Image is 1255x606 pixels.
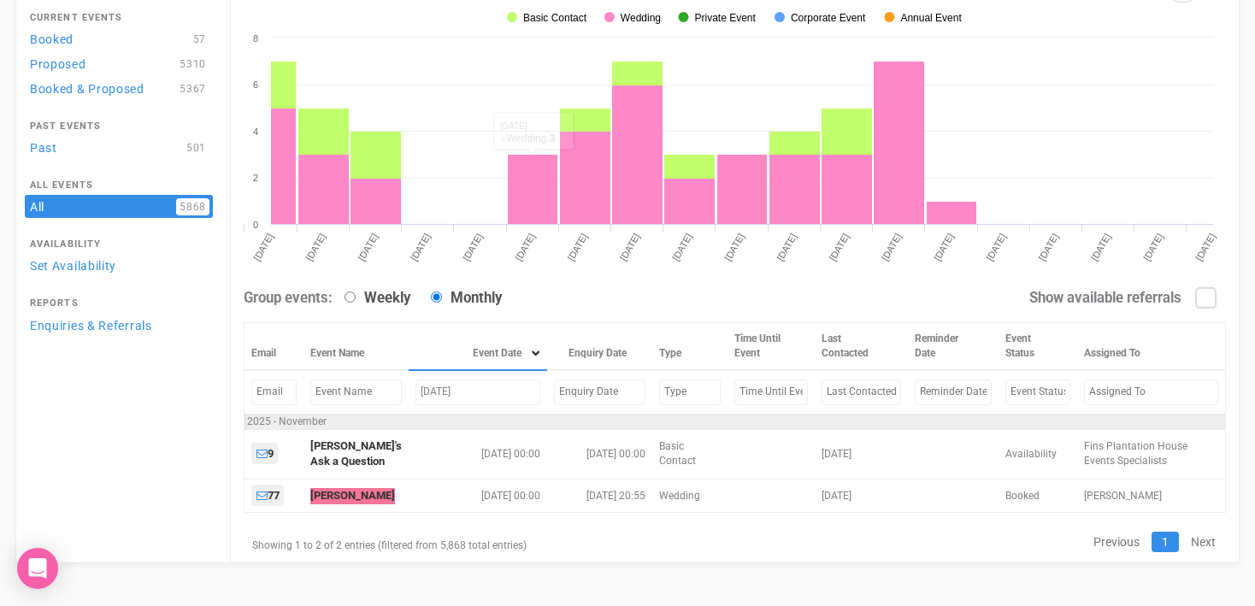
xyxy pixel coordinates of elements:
th: Time Until Event [728,323,815,371]
tspan: [DATE] [303,232,327,262]
a: [PERSON_NAME]'s Ask a Question [310,439,402,468]
tspan: [DATE] [251,232,275,262]
td: [DATE] 00:00 [409,429,547,479]
input: Filter by Event Date [415,379,540,404]
tspan: [DATE] [356,232,380,262]
th: Assigned To [1077,323,1226,371]
tspan: [DATE] [984,232,1008,262]
input: Filter by Reminder Date [915,379,992,404]
input: Filter by Last Contacted [822,379,901,404]
tspan: [DATE] [670,232,694,262]
input: Filter by Assigned To [1084,379,1218,404]
td: [DATE] [815,479,908,513]
h4: Past Events [30,121,208,132]
td: Fins Plantation House Events Specialists [1077,429,1226,479]
a: Set Availability [25,254,213,277]
th: Event Date [409,323,547,371]
span: 5367 [176,80,209,97]
tspan: 6 [253,79,258,90]
a: Past501 [25,136,213,159]
strong: Show available referrals [1029,289,1181,306]
tspan: 2 [253,173,258,183]
tspan: 4 [253,126,258,137]
tspan: [DATE] [409,232,433,262]
h4: Current Events [30,13,208,23]
th: Type [652,323,728,371]
tspan: 0 [253,220,258,230]
a: All5868 [25,195,213,218]
tspan: [DATE] [775,232,798,262]
span: 57 [190,31,209,48]
tspan: [DATE] [461,232,485,262]
a: Next [1181,532,1226,552]
tspan: [DATE] [1193,232,1217,262]
h4: Reports [30,298,208,309]
div: Showing 1 to 2 of 2 entries (filtered from 5,868 total entries) [244,530,554,562]
tspan: [DATE] [1089,232,1113,262]
strong: Group events: [244,289,333,306]
a: Booked57 [25,27,213,50]
a: Proposed5310 [25,52,213,75]
tspan: Private Event [694,12,756,24]
a: 9 [251,443,278,464]
tspan: [DATE] [566,232,590,262]
span: 5868 [176,198,209,215]
input: Filter by Email [251,379,297,404]
td: [DATE] 00:00 [409,479,547,513]
a: [PERSON_NAME] [310,489,395,502]
tspan: [DATE] [880,232,904,262]
input: Monthly [431,291,442,303]
a: 77 [251,485,284,506]
td: [DATE] 20:55 [547,479,652,513]
tspan: 8 [253,33,258,44]
tspan: Annual Event [900,12,962,24]
td: [DATE] 00:00 [547,429,652,479]
h4: All Events [30,180,208,191]
td: 2025 - November [245,414,1226,429]
input: Filter by Type [659,379,721,404]
label: Weekly [336,288,410,309]
a: 1 [1152,532,1179,552]
input: Filter by Event Status [1005,379,1070,404]
th: Enquiry Date [547,323,652,371]
tspan: [DATE] [932,232,956,262]
td: [PERSON_NAME] [1077,479,1226,513]
input: Weekly [345,291,356,303]
td: Availability [999,429,1077,479]
th: Reminder Date [908,323,999,371]
label: Monthly [422,288,502,309]
td: Basic Contact [652,429,728,479]
div: Open Intercom Messenger [17,548,58,589]
h4: Availability [30,239,208,250]
tspan: [DATE] [1141,232,1165,262]
td: Booked [999,479,1077,513]
th: Event Name [303,323,409,371]
td: Wedding [652,479,728,513]
tspan: [DATE] [618,232,642,262]
a: Booked & Proposed5367 [25,77,213,100]
a: Previous [1083,532,1150,552]
th: Last Contacted [815,323,908,371]
input: Filter by Enquiry Date [554,379,645,404]
tspan: Corporate Event [791,12,866,24]
input: Filter by Event Name [310,379,402,404]
tspan: [DATE] [1037,232,1061,262]
span: 5310 [176,56,209,73]
tspan: [DATE] [722,232,746,262]
span: 501 [183,139,209,156]
tspan: Wedding [621,12,661,24]
input: Filter by Time Until Event [734,379,808,404]
a: Enquiries & Referrals [25,314,213,337]
th: Email [245,323,303,371]
td: [DATE] [815,429,908,479]
tspan: [DATE] [513,232,537,262]
th: Event Status [999,323,1077,371]
tspan: Basic Contact [523,12,587,24]
tspan: [DATE] [828,232,851,262]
